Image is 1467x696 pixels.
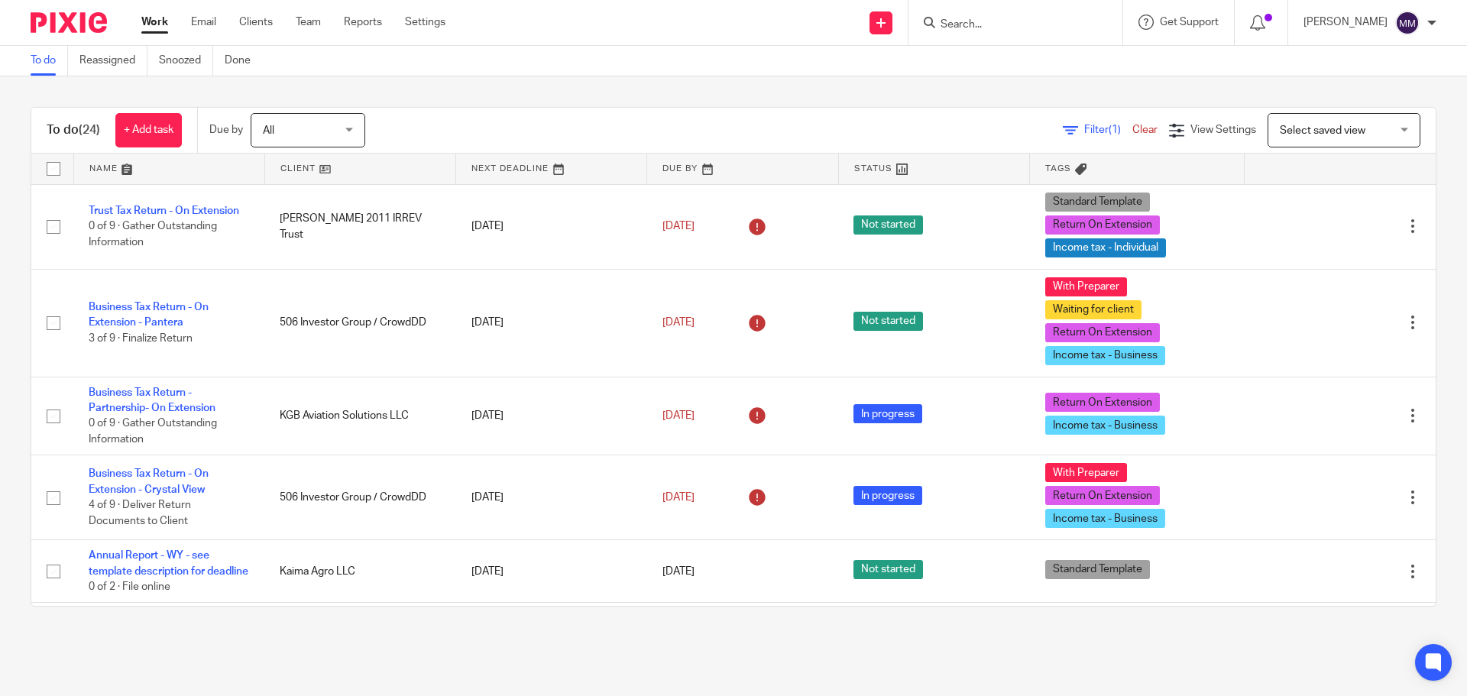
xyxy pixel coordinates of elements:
[89,500,191,526] span: 4 of 9 · Deliver Return Documents to Client
[662,492,695,503] span: [DATE]
[1132,125,1158,135] a: Clear
[1045,416,1165,435] span: Income tax - Business
[47,122,100,138] h1: To do
[1045,509,1165,528] span: Income tax - Business
[239,15,273,30] a: Clients
[456,455,647,540] td: [DATE]
[662,317,695,328] span: [DATE]
[89,387,215,413] a: Business Tax Return - Partnership- On Extension
[79,124,100,136] span: (24)
[456,540,647,603] td: [DATE]
[264,540,455,603] td: Kaima Agro LLC
[1045,393,1160,412] span: Return On Extension
[662,566,695,577] span: [DATE]
[853,404,922,423] span: In progress
[89,581,170,592] span: 0 of 2 · File online
[141,15,168,30] a: Work
[456,377,647,455] td: [DATE]
[159,46,213,76] a: Snoozed
[853,312,923,331] span: Not started
[89,206,239,216] a: Trust Tax Return - On Extension
[1045,486,1160,505] span: Return On Extension
[264,269,455,377] td: 506 Investor Group / CrowdDD
[115,113,182,147] a: + Add task
[89,221,217,248] span: 0 of 9 · Gather Outstanding Information
[853,560,923,579] span: Not started
[1190,125,1256,135] span: View Settings
[662,221,695,231] span: [DATE]
[939,18,1077,32] input: Search
[264,184,455,269] td: [PERSON_NAME] 2011 IRREV Trust
[89,333,193,344] span: 3 of 9 · Finalize Return
[456,603,647,688] td: [DATE]
[263,125,274,136] span: All
[89,418,217,445] span: 0 of 9 · Gather Outstanding Information
[89,302,209,328] a: Business Tax Return - On Extension - Pantera
[89,550,248,576] a: Annual Report - WY - see template description for deadline
[1280,125,1365,136] span: Select saved view
[1045,193,1150,212] span: Standard Template
[209,122,243,138] p: Due by
[1084,125,1132,135] span: Filter
[853,486,922,505] span: In progress
[1045,300,1142,319] span: Waiting for client
[79,46,147,76] a: Reassigned
[296,15,321,30] a: Team
[456,269,647,377] td: [DATE]
[1303,15,1388,30] p: [PERSON_NAME]
[1045,323,1160,342] span: Return On Extension
[1045,215,1160,235] span: Return On Extension
[1395,11,1420,35] img: svg%3E
[31,12,107,33] img: Pixie
[1109,125,1121,135] span: (1)
[344,15,382,30] a: Reports
[191,15,216,30] a: Email
[264,455,455,540] td: 506 Investor Group / CrowdDD
[225,46,262,76] a: Done
[1045,463,1127,482] span: With Preparer
[264,377,455,455] td: KGB Aviation Solutions LLC
[264,603,455,688] td: Kaima Agro LLC
[1160,17,1219,28] span: Get Support
[405,15,445,30] a: Settings
[1045,346,1165,365] span: Income tax - Business
[1045,164,1071,173] span: Tags
[31,46,68,76] a: To do
[456,184,647,269] td: [DATE]
[662,410,695,421] span: [DATE]
[89,468,209,494] a: Business Tax Return - On Extension - Crystal View
[853,215,923,235] span: Not started
[1045,238,1166,257] span: Income tax - Individual
[1045,560,1150,579] span: Standard Template
[1045,277,1127,296] span: With Preparer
